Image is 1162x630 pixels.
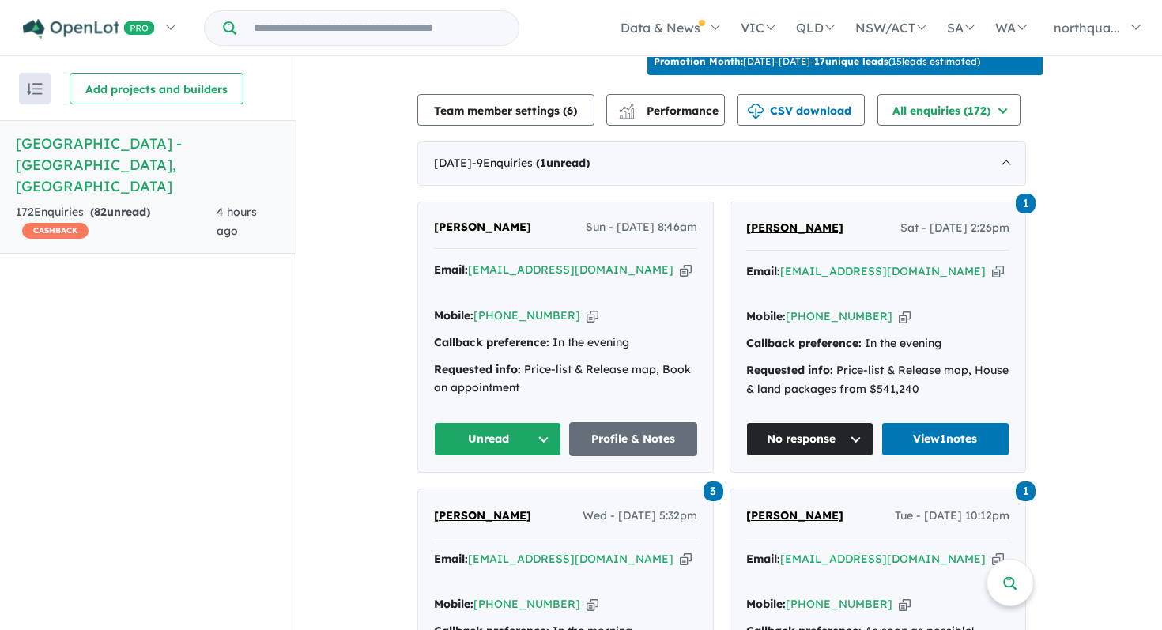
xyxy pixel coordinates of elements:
button: Copy [587,596,598,613]
a: [EMAIL_ADDRESS][DOMAIN_NAME] [468,262,673,277]
div: [DATE] [417,141,1026,186]
strong: Mobile: [746,309,786,323]
a: [EMAIL_ADDRESS][DOMAIN_NAME] [780,552,986,566]
a: [PHONE_NUMBER] [786,309,892,323]
button: Unread [434,422,562,456]
button: Copy [992,263,1004,280]
span: 82 [94,205,107,219]
a: [PHONE_NUMBER] [786,597,892,611]
a: [PERSON_NAME] [434,507,531,526]
strong: Email: [746,264,780,278]
a: [PERSON_NAME] [434,218,531,237]
strong: ( unread) [536,156,590,170]
span: [PERSON_NAME] [434,508,531,522]
strong: Mobile: [746,597,786,611]
img: Openlot PRO Logo White [23,19,155,39]
button: Copy [680,551,692,568]
span: - 9 Enquir ies [472,156,590,170]
button: Team member settings (6) [417,94,594,126]
span: 4 hours ago [217,205,257,238]
img: bar-chart.svg [619,108,635,119]
button: CSV download [737,94,865,126]
a: 1 [1016,479,1036,500]
img: download icon [748,104,764,119]
strong: Requested info: [434,362,521,376]
a: 3 [704,479,723,500]
span: 1 [1016,194,1036,213]
span: [PERSON_NAME] [434,220,531,234]
a: [PHONE_NUMBER] [473,597,580,611]
a: [PERSON_NAME] [746,507,843,526]
a: View1notes [881,422,1009,456]
button: All enquiries (172) [877,94,1021,126]
b: 17 unique leads [814,55,888,67]
strong: Mobile: [434,308,473,323]
button: Copy [680,262,692,278]
span: Performance [621,104,719,118]
strong: Callback preference: [434,335,549,349]
span: Sat - [DATE] 2:26pm [900,219,1009,238]
button: Copy [899,596,911,613]
strong: Callback preference: [746,336,862,350]
span: 1 [540,156,546,170]
strong: Email: [434,262,468,277]
span: Tue - [DATE] 10:12pm [895,507,1009,526]
button: No response [746,422,874,456]
button: Add projects and builders [70,73,243,104]
strong: Mobile: [434,597,473,611]
span: [PERSON_NAME] [746,221,843,235]
span: Wed - [DATE] 5:32pm [583,507,697,526]
a: [EMAIL_ADDRESS][DOMAIN_NAME] [780,264,986,278]
a: [PERSON_NAME] [746,219,843,238]
img: sort.svg [27,83,43,95]
a: [PHONE_NUMBER] [473,308,580,323]
div: Price-list & Release map, Book an appointment [434,360,697,398]
b: Promotion Month: [654,55,743,67]
button: Performance [606,94,725,126]
span: [PERSON_NAME] [746,508,843,522]
p: [DATE] - [DATE] - ( 15 leads estimated) [654,55,980,69]
a: [EMAIL_ADDRESS][DOMAIN_NAME] [468,552,673,566]
strong: ( unread) [90,205,150,219]
div: In the evening [746,334,1009,353]
span: 6 [567,104,573,118]
div: Price-list & Release map, House & land packages from $541,240 [746,361,1009,399]
input: Try estate name, suburb, builder or developer [240,11,515,45]
span: northqua... [1054,20,1120,36]
strong: Requested info: [746,363,833,377]
button: Copy [899,308,911,325]
button: Copy [587,307,598,324]
strong: Email: [434,552,468,566]
span: CASHBACK [22,223,89,239]
img: line-chart.svg [619,104,633,112]
span: 3 [704,481,723,501]
div: 172 Enquir ies [16,203,217,241]
strong: Email: [746,552,780,566]
h5: [GEOGRAPHIC_DATA] - [GEOGRAPHIC_DATA] , [GEOGRAPHIC_DATA] [16,133,280,197]
span: 1 [1016,481,1036,501]
div: In the evening [434,334,697,353]
button: Copy [992,551,1004,568]
span: Sun - [DATE] 8:46am [586,218,697,237]
a: Profile & Notes [569,422,697,456]
a: 1 [1016,192,1036,213]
